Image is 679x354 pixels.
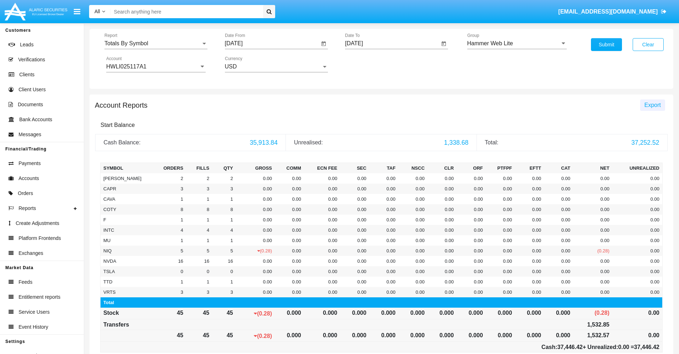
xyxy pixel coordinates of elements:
td: 0.000 [304,308,340,319]
td: 0.00 [544,277,573,287]
td: NVDA [101,256,150,266]
td: 0.000 [457,308,486,319]
td: F [101,215,150,225]
td: 0.00 [515,246,544,256]
td: 3 [186,287,212,297]
td: 0.00 [340,184,369,194]
td: 0.00 [427,173,457,184]
td: 1 [212,194,236,204]
td: 0.00 [612,277,663,287]
td: 0.00 [236,277,275,287]
td: 0.00 [236,287,275,297]
td: 0.000 [340,330,369,342]
td: 0.00 [573,204,612,215]
td: 0.00 [457,246,486,256]
td: 0.00 [340,173,369,184]
td: 8 [186,204,212,215]
th: Unrealized [612,163,663,173]
td: 0.00 [486,215,515,225]
td: 0.00 [486,256,515,266]
td: 2 [212,173,236,184]
td: 0.00 [369,215,398,225]
td: 45 [150,330,186,342]
td: 0.00 [612,235,663,246]
td: 1,532.85 [573,319,612,330]
td: (0.28) [573,308,612,319]
th: Fills [186,163,212,173]
td: 0.00 [457,277,486,287]
td: 0.00 [369,225,398,235]
td: 0.00 [427,225,457,235]
th: Ecn Fee [304,163,340,173]
span: Messages [19,131,41,138]
td: 0.00 [236,194,275,204]
td: 0.00 [486,246,515,256]
td: 3 [150,287,186,297]
td: 0.00 [275,225,304,235]
td: 0.00 [573,173,612,184]
span: Bank Accounts [19,116,52,123]
td: 0.00 [457,266,486,277]
button: Open calendar [439,40,448,48]
span: Payments [19,160,41,167]
td: 0.00 [573,235,612,246]
td: 8 [150,204,186,215]
td: 2 [186,173,212,184]
h5: Account Reports [95,102,148,108]
td: 0.00 [398,256,428,266]
td: 0.00 [340,246,369,256]
td: 0.00 [304,215,340,225]
td: 0.00 [457,194,486,204]
span: Entitlement reports [19,293,61,301]
td: 0.00 [457,287,486,297]
td: 0.00 [340,194,369,204]
td: 0.00 [369,287,398,297]
span: Verifications [18,56,45,63]
button: Open calendar [319,40,328,48]
th: SEC [340,163,369,173]
td: 0.00 [544,225,573,235]
td: 0.00 [515,277,544,287]
td: 0.00 [304,266,340,277]
td: 0.00 [275,235,304,246]
td: INTC [101,225,150,235]
span: Export [644,102,661,108]
span: Feeds [19,278,32,286]
td: 0.000 [486,308,515,319]
td: NIQ [101,246,150,256]
td: 2 [150,173,186,184]
td: 1 [186,215,212,225]
td: 0.00 [612,204,663,215]
th: CLR [427,163,457,173]
td: 0.000 [369,330,398,342]
span: [EMAIL_ADDRESS][DOMAIN_NAME] [558,9,658,15]
td: 0.00 [340,235,369,246]
th: TAF [369,163,398,173]
td: 16 [186,256,212,266]
a: All [89,8,110,15]
td: 1 [150,235,186,246]
span: 1,338.68 [444,139,469,146]
td: 5 [150,246,186,256]
td: 0.00 [369,194,398,204]
td: 0.000 [275,308,304,319]
td: 0.00 [515,204,544,215]
td: 0.000 [275,330,304,342]
td: 0.00 [304,277,340,287]
th: Orders [150,163,186,173]
td: 0.000 [457,330,486,342]
td: 0.00 [340,204,369,215]
td: 0.00 [304,194,340,204]
span: Documents [18,101,43,108]
a: [EMAIL_ADDRESS][DOMAIN_NAME] [555,2,670,22]
td: 0.00 [398,194,428,204]
span: Client Users [19,86,46,93]
span: Create Adjustments [16,220,59,227]
td: 0.00 [612,184,663,194]
td: 0.00 [544,256,573,266]
td: 0.00 [573,184,612,194]
td: 0.00 [612,330,663,342]
td: 0.00 [486,194,515,204]
td: 45 [212,330,236,342]
td: 0.00 [457,215,486,225]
